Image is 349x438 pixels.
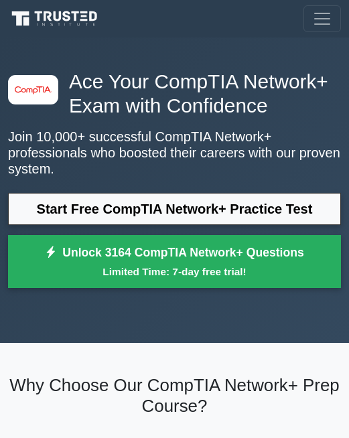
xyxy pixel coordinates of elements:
[8,235,341,289] a: Unlock 3164 CompTIA Network+ QuestionsLimited Time: 7-day free trial!
[8,129,341,177] p: Join 10,000+ successful CompTIA Network+ professionals who boosted their careers with our proven ...
[25,264,324,279] small: Limited Time: 7-day free trial!
[8,70,341,118] h1: Ace Your CompTIA Network+ Exam with Confidence
[8,193,341,225] a: Start Free CompTIA Network+ Practice Test
[303,5,341,32] button: Toggle navigation
[8,375,341,417] h2: Why Choose Our CompTIA Network+ Prep Course?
